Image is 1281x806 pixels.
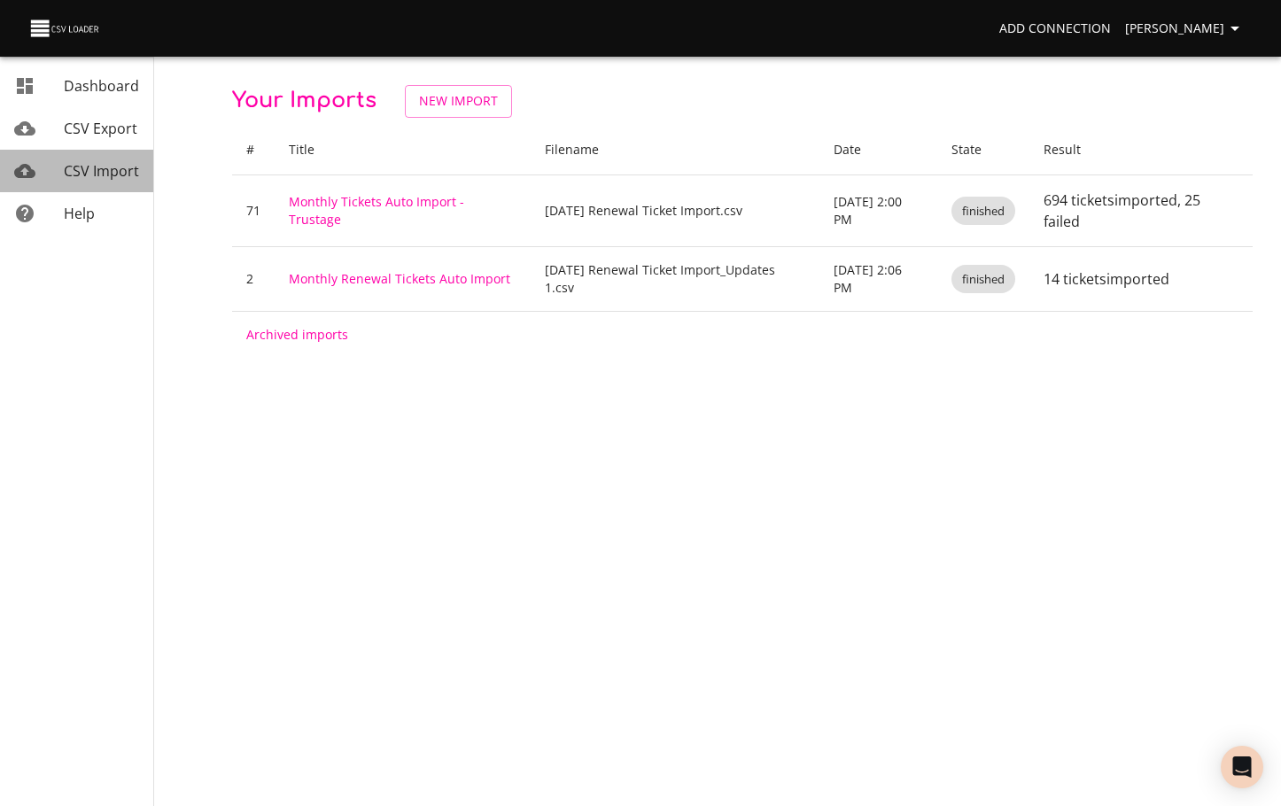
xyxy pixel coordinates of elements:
[531,246,819,311] td: [DATE] Renewal Ticket Import_Updates 1.csv
[289,270,510,287] a: Monthly Renewal Tickets Auto Import
[28,16,103,41] img: CSV Loader
[819,125,937,175] th: Date
[289,193,464,228] a: Monthly Tickets Auto Import - Trustage
[64,204,95,223] span: Help
[531,125,819,175] th: Filename
[64,161,139,181] span: CSV Import
[64,119,137,138] span: CSV Export
[1221,746,1263,788] div: Open Intercom Messenger
[232,125,275,175] th: #
[992,12,1118,45] a: Add Connection
[1029,125,1253,175] th: Result
[951,271,1015,288] span: finished
[1044,190,1238,232] p: 694 tickets imported , 25 failed
[64,76,139,96] span: Dashboard
[275,125,531,175] th: Title
[232,246,275,311] td: 2
[246,326,348,343] a: Archived imports
[999,18,1111,40] span: Add Connection
[819,246,937,311] td: [DATE] 2:06 PM
[951,203,1015,220] span: finished
[419,90,498,112] span: New Import
[232,174,275,246] td: 71
[819,174,937,246] td: [DATE] 2:00 PM
[937,125,1029,175] th: State
[1044,268,1238,290] p: 14 tickets imported
[405,85,512,118] a: New Import
[1118,12,1253,45] button: [PERSON_NAME]
[232,89,377,112] span: Your Imports
[531,174,819,246] td: [DATE] Renewal Ticket Import.csv
[1125,18,1246,40] span: [PERSON_NAME]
